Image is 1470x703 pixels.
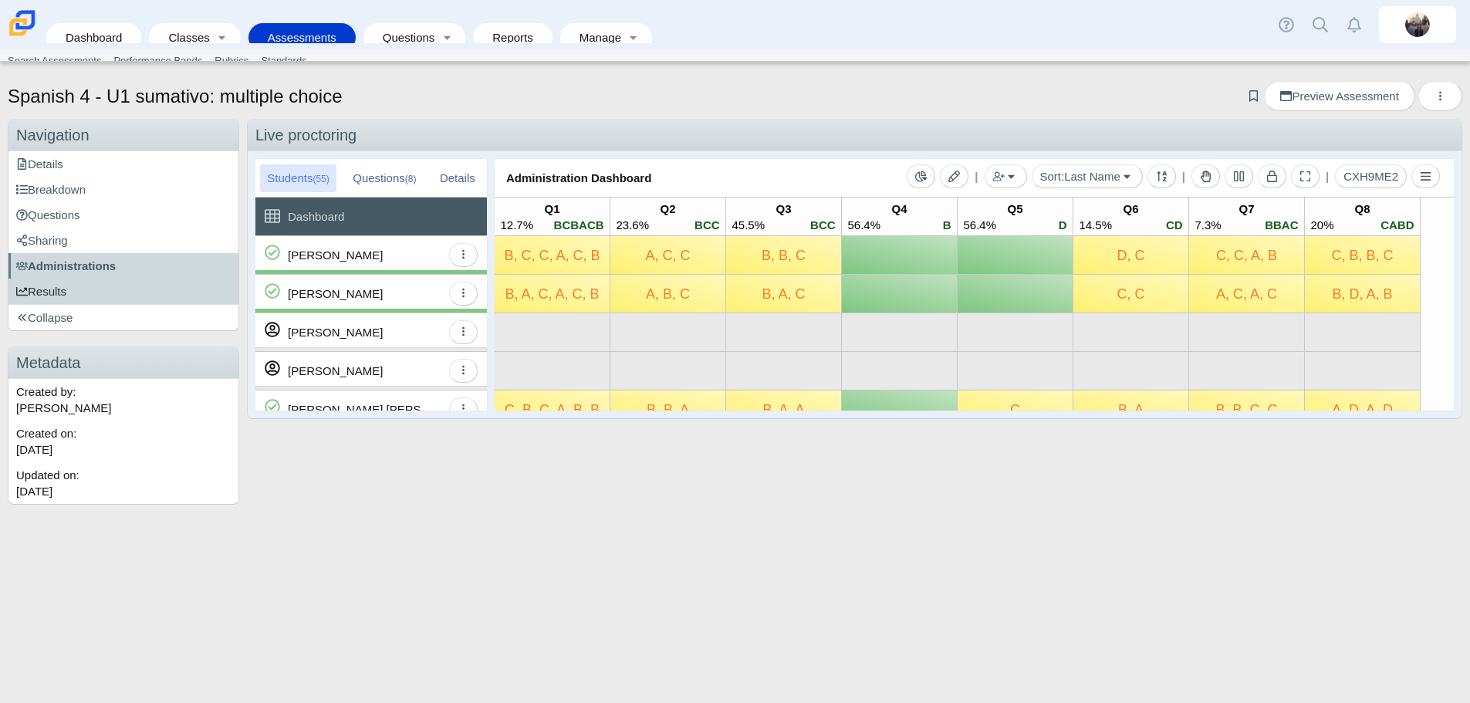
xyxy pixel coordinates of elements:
[1197,398,1296,421] div: B, B, C, C
[618,282,718,305] div: A, B, C
[8,228,238,253] a: Sharing
[618,244,718,266] div: A, C, C
[554,218,604,232] span: BCBACB
[6,29,39,42] a: Carmen School of Science & Technology
[1182,170,1185,183] span: |
[1313,244,1412,266] div: C, B, B, C
[623,23,644,52] a: Toggle expanded
[1313,282,1412,305] div: B, D, A, B
[907,164,935,188] button: Toggle Reporting
[963,217,996,233] div: 56.4%
[1411,164,1440,188] button: Toggle Menu
[107,49,208,73] a: Performance Bands
[1189,198,1304,235] a: Q7
[8,347,238,379] h3: Metadata
[1197,282,1296,305] div: A, C, A, C
[346,164,423,192] div: Questions
[847,217,880,233] div: 56.4%
[16,285,66,298] span: Results
[1059,218,1067,232] span: D
[963,201,1066,217] div: Q5
[1310,217,1333,233] div: 20%
[1195,201,1298,217] div: Q7
[616,201,719,217] div: Q2
[288,275,383,313] div: [PERSON_NAME]
[288,313,383,351] div: [PERSON_NAME]
[1337,8,1371,42] a: Alerts
[256,23,348,52] a: Assessments
[847,201,951,217] div: Q4
[16,443,52,456] time: Sep 29, 2024 at 10:25 AM
[1380,218,1414,232] span: CABD
[313,174,329,184] small: (55)
[1081,282,1181,305] div: C, C
[6,7,39,39] img: Carmen School of Science & Technology
[1195,217,1221,233] div: 7.3%
[208,49,255,73] a: Rubrics
[610,198,725,235] a: Q2
[1081,244,1181,266] div: D, C
[16,485,52,498] time: Sep 29, 2024 at 10:25 AM
[288,390,434,428] div: [PERSON_NAME] [PERSON_NAME]
[16,311,73,324] span: Collapse
[157,23,211,52] a: Classes
[405,174,417,184] small: (8)
[8,379,238,421] div: Created by: [PERSON_NAME]
[1379,6,1456,43] a: britta.barnhart.NdZ84j
[1081,398,1181,421] div: B, A
[16,127,90,144] span: Navigation
[433,164,482,192] div: Details
[288,198,344,235] div: Dashboard
[1264,81,1414,111] a: Preview Assessment
[8,151,238,177] a: Details
[1032,164,1143,188] button: Sort:Last Name
[16,234,68,247] span: Sharing
[842,198,957,235] a: Q4
[1326,170,1329,183] span: |
[500,201,603,217] div: Q1
[732,201,835,217] div: Q3
[436,23,458,52] a: Toggle expanded
[16,183,86,196] span: Breakdown
[618,398,718,421] div: B, B, A
[1265,218,1298,232] span: BBAC
[502,282,602,305] div: B, A, C, A, C, B
[502,398,602,421] div: C, B, C, A, B, B
[1064,170,1120,183] span: Last Name
[1343,170,1398,183] span: CXH9ME2
[8,177,238,202] a: Breakdown
[1313,398,1412,421] div: A, D, A, D
[8,279,238,304] a: Results
[568,23,623,52] a: Manage
[1073,198,1188,235] a: Q6
[1335,164,1407,188] button: CXH9ME2
[734,282,833,305] div: B, A, C
[810,218,836,232] span: BCC
[16,208,80,221] span: Questions
[288,236,383,274] div: [PERSON_NAME]
[1310,201,1414,217] div: Q8
[8,253,238,279] a: Administrations
[8,421,238,462] div: Created on:
[211,23,233,52] a: Toggle expanded
[502,244,602,266] div: B, C, C, A, C, B
[1418,81,1462,111] button: More options
[16,259,116,272] span: Administrations
[1079,201,1182,217] div: Q6
[726,198,841,235] a: Q3
[1405,12,1430,37] img: britta.barnhart.NdZ84j
[288,352,383,390] div: [PERSON_NAME]
[943,218,951,232] span: B
[495,198,610,235] a: Q1
[1197,244,1296,266] div: C, C, A, B
[734,398,833,421] div: B, A, A
[260,164,336,192] div: Students
[8,305,238,330] a: Collapse
[694,218,720,232] span: BCC
[1305,198,1420,235] a: Q8
[1280,90,1398,103] span: Preview Assessment
[732,217,765,233] div: 45.5%
[248,120,1462,151] div: Live proctoring
[975,170,978,183] span: |
[255,49,313,73] a: Standards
